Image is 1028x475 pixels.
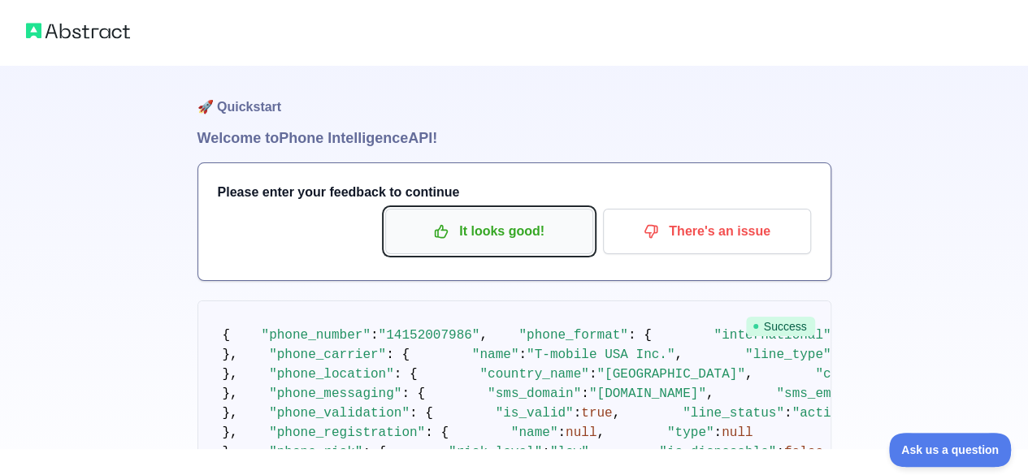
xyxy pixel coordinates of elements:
[394,367,418,382] span: : {
[410,406,433,421] span: : {
[218,183,811,202] h3: Please enter your feedback to continue
[371,328,379,343] span: :
[714,328,831,343] span: "international"
[889,433,1012,467] iframe: Toggle Customer Support
[488,386,581,401] span: "sms_domain"
[784,445,823,460] span: false
[745,367,753,382] span: ,
[667,425,714,440] span: "type"
[603,209,811,254] button: There's an issue
[589,445,597,460] span: ,
[262,328,371,343] span: "phone_number"
[479,328,488,343] span: ,
[269,425,425,440] span: "phone_registration"
[574,406,582,421] span: :
[823,445,831,460] span: ,
[518,328,627,343] span: "phone_format"
[362,445,386,460] span: : {
[581,386,589,401] span: :
[746,317,815,336] span: Success
[518,348,527,362] span: :
[26,19,130,42] img: Abstract logo
[269,445,362,460] span: "phone_risk"
[566,425,596,440] span: null
[615,218,799,245] p: There's an issue
[589,367,597,382] span: :
[496,406,574,421] span: "is_valid"
[397,218,581,245] p: It looks good!
[197,127,831,149] h1: Welcome to Phone Intelligence API!
[269,367,394,382] span: "phone_location"
[401,386,425,401] span: : {
[197,65,831,127] h1: 🚀 Quickstart
[557,425,566,440] span: :
[596,367,744,382] span: "[GEOGRAPHIC_DATA]"
[223,328,231,343] span: {
[385,209,593,254] button: It looks good!
[269,386,401,401] span: "phone_messaging"
[511,425,558,440] span: "name"
[550,445,589,460] span: "low"
[379,328,480,343] span: "14152007986"
[683,406,784,421] span: "line_status"
[776,445,784,460] span: :
[745,348,831,362] span: "line_type"
[581,406,612,421] span: true
[472,348,519,362] span: "name"
[784,406,792,421] span: :
[527,348,674,362] span: "T-mobile USA Inc."
[269,348,386,362] span: "phone_carrier"
[269,406,410,421] span: "phone_validation"
[722,425,753,440] span: null
[792,406,854,421] span: "active"
[714,425,722,440] span: :
[815,367,924,382] span: "country_code"
[589,386,706,401] span: "[DOMAIN_NAME]"
[674,348,683,362] span: ,
[425,425,449,440] span: : {
[596,425,605,440] span: ,
[706,386,714,401] span: ,
[542,445,550,460] span: :
[449,445,542,460] span: "risk_level"
[613,406,621,421] span: ,
[776,386,862,401] span: "sms_email"
[386,348,410,362] span: : {
[628,328,652,343] span: : {
[479,367,588,382] span: "country_name"
[659,445,776,460] span: "is_disposable"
